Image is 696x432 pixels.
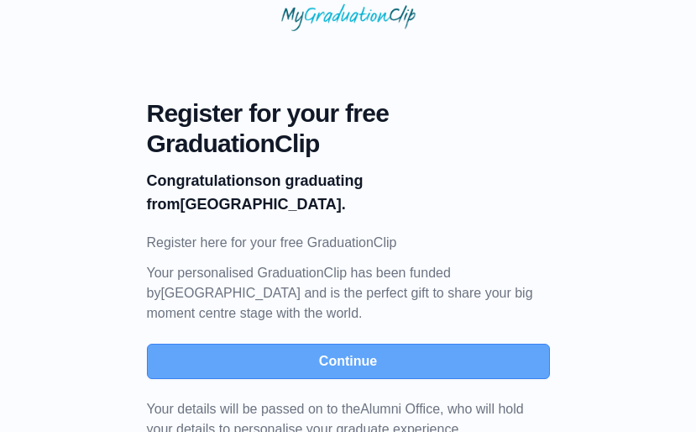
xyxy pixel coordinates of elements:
[147,169,550,216] p: on graduating from [GEOGRAPHIC_DATA].
[147,263,550,324] p: Your personalised GraduationClip has been funded by [GEOGRAPHIC_DATA] and is the perfect gift to ...
[147,98,550,129] span: Register for your free
[147,344,550,379] button: Continue
[147,233,550,253] p: Register here for your free GraduationClip
[147,129,550,159] span: GraduationClip
[360,402,440,416] span: Alumni Office
[147,172,263,189] b: Congratulations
